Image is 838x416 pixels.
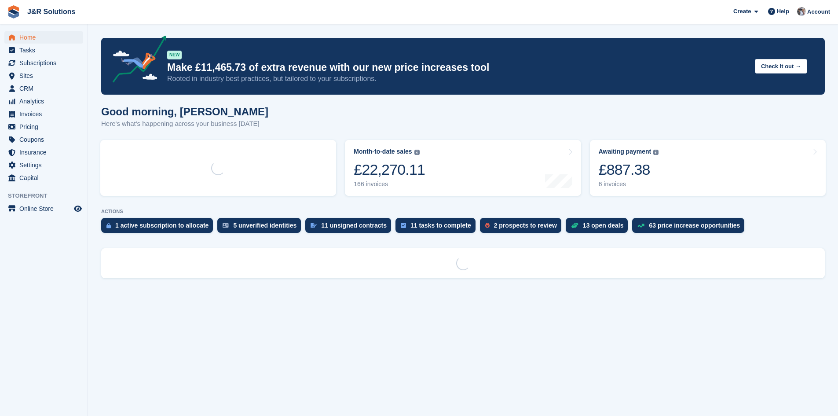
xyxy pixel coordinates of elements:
[8,191,88,200] span: Storefront
[19,121,72,133] span: Pricing
[4,133,83,146] a: menu
[480,218,566,237] a: 2 prospects to review
[223,223,229,228] img: verify_identity-adf6edd0f0f0b5bbfe63781bf79b02c33cf7c696d77639b501bdc392416b5a36.svg
[167,74,748,84] p: Rooted in industry best practices, but tailored to your subscriptions.
[797,7,806,16] img: Steve Revell
[755,59,807,74] button: Check it out →
[4,70,83,82] a: menu
[345,140,581,196] a: Month-to-date sales £22,270.11 166 invoices
[7,5,20,18] img: stora-icon-8386f47178a22dfd0bd8f6a31ec36ba5ce8667c1dd55bd0f319d3a0aa187defe.svg
[19,202,72,215] span: Online Store
[401,223,406,228] img: task-75834270c22a3079a89374b754ae025e5fb1db73e45f91037f5363f120a921f8.svg
[167,51,182,59] div: NEW
[807,7,830,16] span: Account
[106,223,111,228] img: active_subscription_to_allocate_icon-d502201f5373d7db506a760aba3b589e785aa758c864c3986d89f69b8ff3...
[410,222,471,229] div: 11 tasks to complete
[4,121,83,133] a: menu
[19,31,72,44] span: Home
[354,148,412,155] div: Month-to-date sales
[4,202,83,215] a: menu
[599,148,651,155] div: Awaiting payment
[101,106,268,118] h1: Good morning, [PERSON_NAME]
[101,209,825,214] p: ACTIONS
[19,133,72,146] span: Coupons
[395,218,480,237] a: 11 tasks to complete
[637,224,644,228] img: price_increase_opportunities-93ffe204e8149a01c8c9dc8f82e8f89637d9d84a8eef4429ea346261dce0b2c0.svg
[19,172,72,184] span: Capital
[19,57,72,69] span: Subscriptions
[105,36,167,86] img: price-adjustments-announcement-icon-8257ccfd72463d97f412b2fc003d46551f7dbcb40ab6d574587a9cd5c0d94...
[4,44,83,56] a: menu
[19,146,72,158] span: Insurance
[19,108,72,120] span: Invoices
[599,180,659,188] div: 6 invoices
[305,218,395,237] a: 11 unsigned contracts
[733,7,751,16] span: Create
[321,222,387,229] div: 11 unsigned contracts
[4,31,83,44] a: menu
[4,82,83,95] a: menu
[354,180,425,188] div: 166 invoices
[101,218,217,237] a: 1 active subscription to allocate
[4,172,83,184] a: menu
[485,223,490,228] img: prospect-51fa495bee0391a8d652442698ab0144808aea92771e9ea1ae160a38d050c398.svg
[599,161,659,179] div: £887.38
[494,222,557,229] div: 2 prospects to review
[19,82,72,95] span: CRM
[632,218,749,237] a: 63 price increase opportunities
[649,222,740,229] div: 63 price increase opportunities
[354,161,425,179] div: £22,270.11
[4,57,83,69] a: menu
[101,119,268,129] p: Here's what's happening across your business [DATE]
[583,222,624,229] div: 13 open deals
[19,95,72,107] span: Analytics
[4,146,83,158] a: menu
[4,108,83,120] a: menu
[311,223,317,228] img: contract_signature_icon-13c848040528278c33f63329250d36e43548de30e8caae1d1a13099fd9432cc5.svg
[653,150,659,155] img: icon-info-grey-7440780725fd019a000dd9b08b2336e03edf1995a4989e88bcd33f0948082b44.svg
[414,150,420,155] img: icon-info-grey-7440780725fd019a000dd9b08b2336e03edf1995a4989e88bcd33f0948082b44.svg
[566,218,633,237] a: 13 open deals
[233,222,296,229] div: 5 unverified identities
[115,222,209,229] div: 1 active subscription to allocate
[24,4,79,19] a: J&R Solutions
[73,203,83,214] a: Preview store
[571,222,578,228] img: deal-1b604bf984904fb50ccaf53a9ad4b4a5d6e5aea283cecdc64d6e3604feb123c2.svg
[590,140,826,196] a: Awaiting payment £887.38 6 invoices
[167,61,748,74] p: Make £11,465.73 of extra revenue with our new price increases tool
[4,159,83,171] a: menu
[19,159,72,171] span: Settings
[4,95,83,107] a: menu
[777,7,789,16] span: Help
[217,218,305,237] a: 5 unverified identities
[19,70,72,82] span: Sites
[19,44,72,56] span: Tasks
